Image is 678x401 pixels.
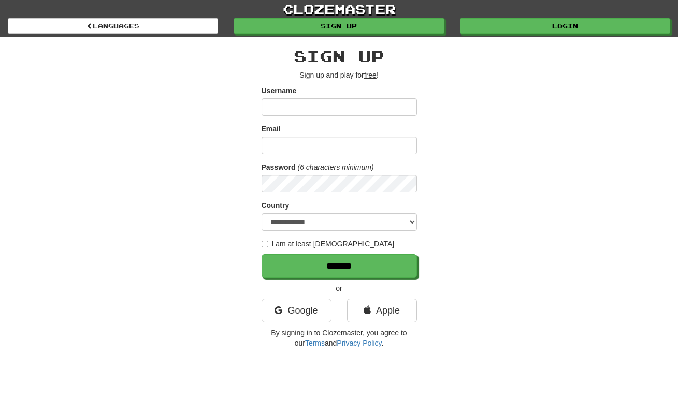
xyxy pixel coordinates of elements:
[262,48,417,65] h2: Sign up
[262,85,297,96] label: Username
[364,71,377,79] u: free
[460,18,670,34] a: Login
[262,328,417,348] p: By signing in to Clozemaster, you agree to our and .
[262,241,268,247] input: I am at least [DEMOGRAPHIC_DATA]
[8,18,218,34] a: Languages
[347,299,417,322] a: Apple
[262,283,417,293] p: or
[262,124,281,134] label: Email
[262,162,296,172] label: Password
[305,339,325,347] a: Terms
[298,163,374,171] em: (6 characters minimum)
[262,239,395,249] label: I am at least [DEMOGRAPHIC_DATA]
[337,339,381,347] a: Privacy Policy
[262,299,331,322] a: Google
[234,18,444,34] a: Sign up
[262,70,417,80] p: Sign up and play for !
[262,200,290,211] label: Country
